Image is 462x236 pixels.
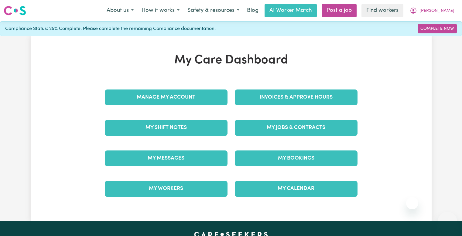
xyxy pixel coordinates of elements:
iframe: Close message [406,197,418,209]
a: AI Worker Match [265,4,317,17]
button: Safety & resources [183,4,243,17]
a: My Messages [105,150,228,166]
a: My Calendar [235,181,358,197]
a: Blog [243,4,262,17]
a: Post a job [322,4,357,17]
a: My Workers [105,181,228,197]
span: [PERSON_NAME] [419,8,454,14]
a: Complete Now [418,24,457,33]
a: My Jobs & Contracts [235,120,358,136]
iframe: Button to launch messaging window [438,212,457,231]
span: Compliance Status: 25% Complete. Please complete the remaining Compliance documentation. [5,25,216,32]
a: Careseekers logo [4,4,26,18]
button: How it works [138,4,183,17]
a: Manage My Account [105,89,228,105]
h1: My Care Dashboard [101,53,361,68]
img: Careseekers logo [4,5,26,16]
a: My Bookings [235,150,358,166]
button: My Account [406,4,458,17]
button: About us [103,4,138,17]
a: Find workers [361,4,403,17]
a: Invoices & Approve Hours [235,89,358,105]
a: My Shift Notes [105,120,228,136]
